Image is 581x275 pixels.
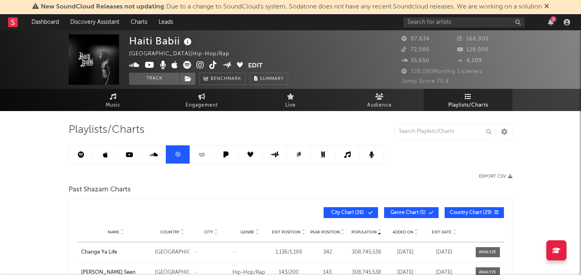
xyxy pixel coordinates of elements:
span: Population [351,230,377,235]
span: 728,080 Monthly Listeners [401,69,483,74]
span: Audience [367,101,392,110]
div: [GEOGRAPHIC_DATA] | Hip-Hop/Rap [129,49,239,59]
span: Name [108,230,119,235]
input: Search Playlists/Charts [395,124,495,140]
button: Export CSV [479,174,512,179]
a: Discovery Assistant [65,14,125,30]
a: Live [246,89,335,111]
span: Peak Position [310,230,340,235]
span: Live [285,101,296,110]
span: Benchmark [211,74,241,84]
span: 72,000 [401,47,430,52]
div: 5 [550,16,556,22]
div: [DATE] [388,248,422,256]
a: Music [69,89,157,111]
span: 4,209 [457,58,482,63]
div: [DATE] [427,248,462,256]
span: Engagement [186,101,218,110]
input: Search for artists [403,17,525,27]
span: Dismiss [544,4,549,10]
button: City Chart(26) [324,207,378,218]
span: City [204,230,213,235]
span: Exit Date [432,230,451,235]
a: Benchmark [199,73,246,85]
span: 129,000 [457,47,489,52]
a: Engagement [157,89,246,111]
div: 308,745,538 [349,248,384,256]
span: 166,905 [457,36,489,42]
div: 342 [310,248,345,256]
div: 1,136 / 1,199 [271,248,306,256]
span: New SoundCloud Releases not updating [41,4,164,10]
a: Audience [335,89,424,111]
span: Exit Position [272,230,301,235]
button: Genre Chart(5) [384,207,439,218]
span: Jump Score: 70.8 [401,79,449,84]
a: Leads [153,14,179,30]
button: 5 [548,19,554,25]
span: City Chart ( 26 ) [329,210,366,215]
div: Haiti Babii [129,34,194,48]
span: Genre [240,230,254,235]
span: Music [106,101,121,110]
button: Track [129,73,180,85]
span: Playlists/Charts [69,125,144,135]
a: Charts [125,14,153,30]
span: Country Chart ( 29 ) [450,210,492,215]
button: Summary [250,73,288,85]
span: Playlists/Charts [448,101,488,110]
a: Playlists/Charts [424,89,512,111]
span: Country [160,230,180,235]
div: [GEOGRAPHIC_DATA] [155,248,190,256]
span: 35,650 [401,58,429,63]
span: : Due to a change to SoundCloud's system, Sodatone does not have any recent Soundcloud releases. ... [41,4,542,10]
a: Change Ya Life [81,248,151,256]
span: Genre Chart ( 5 ) [389,210,426,215]
button: Country Chart(29) [445,207,504,218]
a: Dashboard [26,14,65,30]
span: 87,634 [401,36,430,42]
span: Past Shazam Charts [69,185,131,195]
span: Added On [393,230,414,235]
span: Summary [260,77,284,81]
button: Edit [248,61,263,71]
